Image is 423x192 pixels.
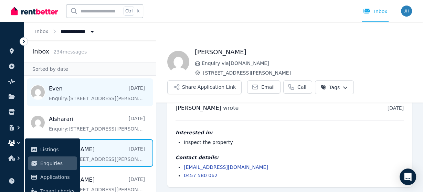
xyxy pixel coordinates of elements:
span: Enquiries [40,159,74,167]
span: k [137,8,139,14]
img: Varinder singh [167,51,189,73]
div: Open Intercom Messenger [400,169,416,185]
nav: Breadcrumb [24,22,107,40]
button: Share Application Link [167,80,242,94]
time: [DATE] [388,105,404,111]
a: Enquiries [28,156,77,170]
span: Call [297,84,306,90]
a: Call [283,80,312,94]
span: Email [261,84,275,90]
span: Ctrl [124,7,134,16]
span: Enquiry via [DOMAIN_NAME] [202,60,412,67]
a: [EMAIL_ADDRESS][DOMAIN_NAME] [184,164,268,170]
h2: Inbox [32,47,49,56]
h4: Contact details: [176,154,404,161]
a: Inbox [35,29,48,34]
img: RentBetter [11,6,58,16]
span: Tags [321,84,340,91]
div: Inbox [363,8,387,15]
span: [PERSON_NAME] [176,105,221,111]
li: Inspect the property [184,139,404,146]
button: Tags [315,80,354,94]
a: Email [247,80,281,94]
a: Listings [28,143,77,156]
span: 234 message s [53,49,87,55]
span: [STREET_ADDRESS][PERSON_NAME] [203,69,412,76]
img: Serenity Stays Management Pty Ltd [401,6,412,17]
a: [PERSON_NAME][DATE]Enquiry:[STREET_ADDRESS][PERSON_NAME]. [49,145,145,163]
h4: Interested in: [176,129,404,136]
span: wrote [223,105,239,111]
a: Applications [28,170,77,184]
a: Even[DATE]Enquiry:[STREET_ADDRESS][PERSON_NAME]. [49,85,145,102]
a: 0457 580 062 [184,173,218,178]
span: Applications [40,173,74,181]
div: Sorted by date [24,63,156,76]
a: Alsharari[DATE]Enquiry:[STREET_ADDRESS][PERSON_NAME]. [49,115,145,132]
span: Listings [40,145,74,154]
h1: [PERSON_NAME] [195,47,412,57]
